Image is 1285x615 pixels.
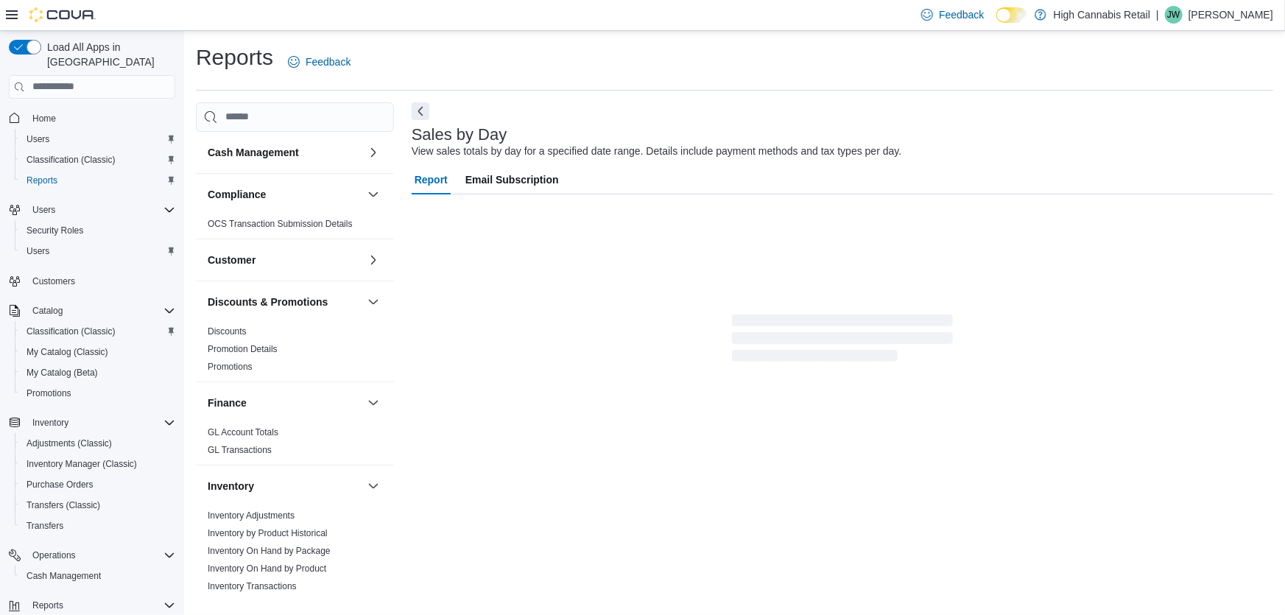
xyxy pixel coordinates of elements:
[27,520,63,532] span: Transfers
[29,7,96,22] img: Cova
[208,563,326,574] span: Inventory On Hand by Product
[208,344,278,354] a: Promotion Details
[32,204,55,216] span: Users
[21,364,175,382] span: My Catalog (Beta)
[27,547,82,564] button: Operations
[21,496,175,514] span: Transfers (Classic)
[15,241,181,261] button: Users
[27,367,98,379] span: My Catalog (Beta)
[21,130,175,148] span: Users
[15,454,181,474] button: Inventory Manager (Classic)
[15,433,181,454] button: Adjustments (Classic)
[21,364,104,382] a: My Catalog (Beta)
[196,424,394,465] div: Finance
[208,510,295,521] a: Inventory Adjustments
[21,435,118,452] a: Adjustments (Classic)
[1165,6,1183,24] div: Julie Wood
[21,384,77,402] a: Promotions
[21,222,89,239] a: Security Roles
[208,396,247,410] h3: Finance
[32,305,63,317] span: Catalog
[15,170,181,191] button: Reports
[27,499,100,511] span: Transfers (Classic)
[208,187,362,202] button: Compliance
[365,251,382,269] button: Customer
[21,476,175,493] span: Purchase Orders
[32,113,56,124] span: Home
[15,566,181,586] button: Cash Management
[208,326,247,337] span: Discounts
[27,201,175,219] span: Users
[208,362,253,372] a: Promotions
[27,302,175,320] span: Catalog
[996,23,997,24] span: Dark Mode
[365,144,382,161] button: Cash Management
[21,130,55,148] a: Users
[27,133,49,145] span: Users
[15,474,181,495] button: Purchase Orders
[3,301,181,321] button: Catalog
[21,222,175,239] span: Security Roles
[21,517,175,535] span: Transfers
[465,165,559,194] span: Email Subscription
[939,7,984,22] span: Feedback
[27,346,108,358] span: My Catalog (Classic)
[27,110,62,127] a: Home
[3,200,181,220] button: Users
[365,293,382,311] button: Discounts & Promotions
[15,362,181,383] button: My Catalog (Beta)
[208,479,362,493] button: Inventory
[208,445,272,455] a: GL Transactions
[32,600,63,611] span: Reports
[365,477,382,495] button: Inventory
[41,40,175,69] span: Load All Apps in [GEOGRAPHIC_DATA]
[996,7,1027,23] input: Dark Mode
[21,172,63,189] a: Reports
[208,545,331,557] span: Inventory On Hand by Package
[306,55,351,69] span: Feedback
[365,186,382,203] button: Compliance
[21,172,175,189] span: Reports
[27,302,68,320] button: Catalog
[27,414,175,432] span: Inventory
[15,220,181,241] button: Security Roles
[208,253,362,267] button: Customer
[3,545,181,566] button: Operations
[208,295,362,309] button: Discounts & Promotions
[208,253,256,267] h3: Customer
[32,275,75,287] span: Customers
[21,476,99,493] a: Purchase Orders
[208,343,278,355] span: Promotion Details
[208,427,278,437] a: GL Account Totals
[21,343,175,361] span: My Catalog (Classic)
[21,455,143,473] a: Inventory Manager (Classic)
[208,580,297,592] span: Inventory Transactions
[27,547,175,564] span: Operations
[412,144,902,159] div: View sales totals by day for a specified date range. Details include payment methods and tax type...
[27,387,71,399] span: Promotions
[732,317,953,365] span: Loading
[27,272,175,290] span: Customers
[208,581,297,591] a: Inventory Transactions
[412,126,507,144] h3: Sales by Day
[21,567,107,585] a: Cash Management
[27,570,101,582] span: Cash Management
[27,458,137,470] span: Inventory Manager (Classic)
[21,496,106,514] a: Transfers (Classic)
[1156,6,1159,24] p: |
[15,150,181,170] button: Classification (Classic)
[196,215,394,239] div: Compliance
[27,479,94,491] span: Purchase Orders
[21,151,122,169] a: Classification (Classic)
[21,323,175,340] span: Classification (Classic)
[1054,6,1151,24] p: High Cannabis Retail
[27,597,175,614] span: Reports
[15,383,181,404] button: Promotions
[208,326,247,337] a: Discounts
[208,527,328,539] span: Inventory by Product Historical
[3,412,181,433] button: Inventory
[208,145,299,160] h3: Cash Management
[208,546,331,556] a: Inventory On Hand by Package
[3,270,181,292] button: Customers
[21,455,175,473] span: Inventory Manager (Classic)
